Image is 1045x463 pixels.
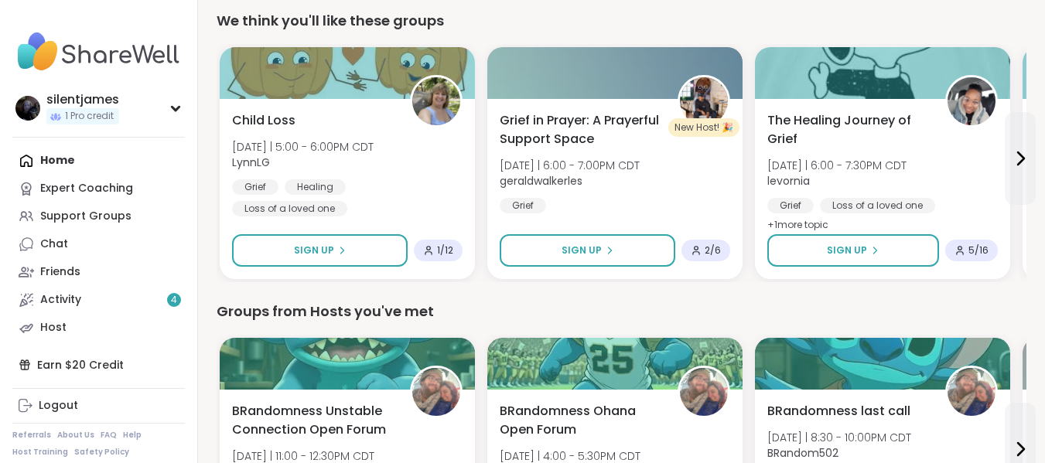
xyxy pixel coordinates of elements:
[40,209,131,224] div: Support Groups
[65,110,114,123] span: 1 Pro credit
[15,96,40,121] img: silentjames
[12,286,185,314] a: Activity4
[767,234,939,267] button: Sign Up
[40,237,68,252] div: Chat
[171,294,177,307] span: 4
[123,430,142,441] a: Help
[12,314,185,342] a: Host
[57,430,94,441] a: About Us
[232,234,408,267] button: Sign Up
[562,243,602,257] span: Sign Up
[12,430,51,441] a: Referrals
[40,292,81,308] div: Activity
[294,243,334,257] span: Sign Up
[500,173,582,189] b: geraldwalkerles
[40,320,67,335] div: Host
[12,25,185,79] img: ShareWell Nav Logo
[680,368,728,416] img: BRandom502
[948,77,995,125] img: levornia
[767,173,810,189] b: levornia
[232,155,270,170] b: LynnLG
[12,258,185,286] a: Friends
[437,244,453,257] span: 1 / 12
[500,198,546,213] div: Grief
[232,111,295,130] span: Child Loss
[767,158,907,173] span: [DATE] | 6:00 - 7:30PM CDT
[12,447,68,458] a: Host Training
[39,398,78,414] div: Logout
[285,179,346,195] div: Healing
[232,402,393,439] span: BRandomness Unstable Connection Open Forum
[767,445,838,461] b: BRandom502
[705,244,721,257] span: 2 / 6
[12,175,185,203] a: Expert Coaching
[12,230,185,258] a: Chat
[101,430,117,441] a: FAQ
[12,203,185,230] a: Support Groups
[820,198,935,213] div: Loss of a loved one
[680,77,728,125] img: geraldwalkerles
[500,402,661,439] span: BRandomness Ohana Open Forum
[74,447,129,458] a: Safety Policy
[12,392,185,420] a: Logout
[217,10,1026,32] div: We think you'll like these groups
[232,139,374,155] span: [DATE] | 5:00 - 6:00PM CDT
[40,264,80,280] div: Friends
[767,430,911,445] span: [DATE] | 8:30 - 10:00PM CDT
[412,77,460,125] img: LynnLG
[827,243,867,257] span: Sign Up
[40,181,133,196] div: Expert Coaching
[500,158,640,173] span: [DATE] | 6:00 - 7:00PM CDT
[232,179,278,195] div: Grief
[500,234,675,267] button: Sign Up
[232,201,347,216] div: Loss of a loved one
[500,111,661,148] span: Grief in Prayer: A Prayerful Support Space
[412,368,460,416] img: BRandom502
[46,91,119,108] div: silentjames
[767,111,928,148] span: The Healing Journey of Grief
[668,118,739,137] div: New Host! 🎉
[767,198,814,213] div: Grief
[948,368,995,416] img: BRandom502
[217,301,1026,322] div: Groups from Hosts you've met
[968,244,989,257] span: 5 / 16
[12,351,185,379] div: Earn $20 Credit
[767,402,910,420] span: BRandomness last call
